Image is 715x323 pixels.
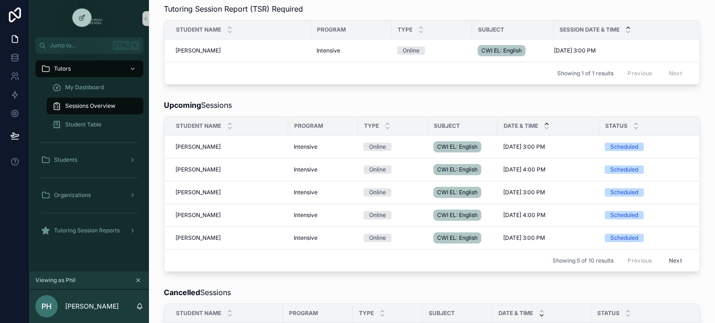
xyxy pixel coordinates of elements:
span: Intensive [294,189,317,196]
a: Organizations [35,187,143,204]
span: Intensive [294,166,317,173]
a: Students [35,152,143,168]
div: Online [403,46,419,55]
span: Student Name [176,310,221,317]
span: CWI EL: English [481,47,522,54]
a: My Dashboard [47,79,143,96]
span: Type [398,26,412,33]
span: K [131,42,139,49]
span: Program [317,26,346,33]
strong: Cancelled [164,288,200,297]
div: Online [369,211,386,219]
div: Online [369,188,386,197]
span: Type [359,310,374,317]
span: CWI EL: English [437,234,478,242]
span: Program [289,310,318,317]
span: PH [41,301,52,312]
strong: Upcoming [164,100,201,110]
span: [DATE] 3:00 PM [503,234,545,242]
span: Date & Time [504,122,538,130]
span: Ctrl [113,41,129,50]
div: Online [369,234,386,242]
a: Tutors [35,60,143,77]
span: [DATE] 3:00 PM [554,47,596,54]
div: Scheduled [610,165,638,174]
span: Subject [478,26,504,33]
span: Jump to... [50,42,109,49]
div: scrollable content [30,54,149,251]
span: CWI EL: English [437,143,478,151]
span: My Dashboard [65,84,104,91]
button: Next [662,253,688,268]
span: Student Table [65,121,101,128]
span: Viewing as Phil [35,277,75,284]
span: Status [605,122,627,130]
span: [PERSON_NAME] [175,234,221,242]
span: Intensive [294,234,317,242]
span: Tutoring Session Reports [54,227,120,234]
span: Session Date & Time [560,26,620,33]
span: Tutors [54,65,71,73]
span: Student Name [176,26,221,33]
span: Sessions [164,287,231,298]
span: Student Name [176,122,221,130]
span: Subject [429,310,455,317]
span: Tutoring Session Report (TSR) Required [164,3,303,14]
span: [PERSON_NAME] [175,166,221,173]
a: Student Table [47,116,143,133]
span: CWI EL: English [437,211,478,219]
span: [PERSON_NAME] [175,189,221,196]
div: Scheduled [610,143,638,151]
a: Tutoring Session Reports [35,222,143,239]
span: [PERSON_NAME] [175,211,221,219]
span: Date & Time [499,310,533,317]
span: [DATE] 3:00 PM [503,143,545,151]
span: Showing 1 of 1 results [557,70,614,77]
div: Scheduled [610,188,638,197]
span: [PERSON_NAME] [175,47,221,54]
span: Type [364,122,379,130]
span: [DATE] 4:00 PM [503,211,546,219]
button: Jump to...CtrlK [35,37,143,54]
div: Online [369,165,386,174]
span: Intensive [317,47,340,54]
span: Students [54,156,77,164]
div: Scheduled [610,234,638,242]
span: Organizations [54,191,91,199]
span: Intensive [294,143,317,151]
span: [PERSON_NAME] [175,143,221,151]
span: Status [597,310,620,317]
span: Intensive [294,211,317,219]
a: Sessions Overview [47,98,143,114]
span: Program [294,122,323,130]
div: Online [369,143,386,151]
span: Showing 5 of 10 results [553,257,614,264]
span: [DATE] 4:00 PM [503,166,546,173]
span: Sessions [164,99,232,111]
span: Subject [434,122,460,130]
span: Sessions Overview [65,102,115,110]
div: Scheduled [610,211,638,219]
span: CWI EL: English [437,189,478,196]
span: CWI EL: English [437,166,478,173]
span: [DATE] 3:00 PM [503,189,545,196]
p: [PERSON_NAME] [65,302,119,311]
